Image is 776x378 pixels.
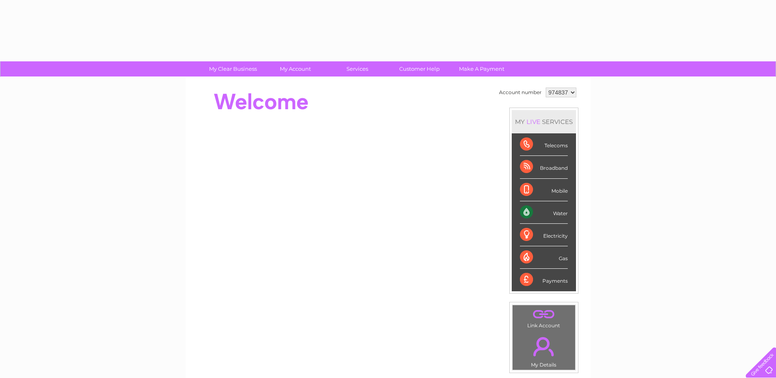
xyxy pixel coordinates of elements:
[448,61,515,76] a: Make A Payment
[520,269,568,291] div: Payments
[520,156,568,178] div: Broadband
[512,110,576,133] div: MY SERVICES
[520,201,568,224] div: Water
[512,305,576,331] td: Link Account
[525,118,542,126] div: LIVE
[261,61,329,76] a: My Account
[515,307,573,322] a: .
[520,224,568,246] div: Electricity
[520,133,568,156] div: Telecoms
[199,61,267,76] a: My Clear Business
[515,332,573,361] a: .
[520,179,568,201] div: Mobile
[386,61,453,76] a: Customer Help
[512,330,576,370] td: My Details
[497,85,544,99] td: Account number
[520,246,568,269] div: Gas
[324,61,391,76] a: Services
